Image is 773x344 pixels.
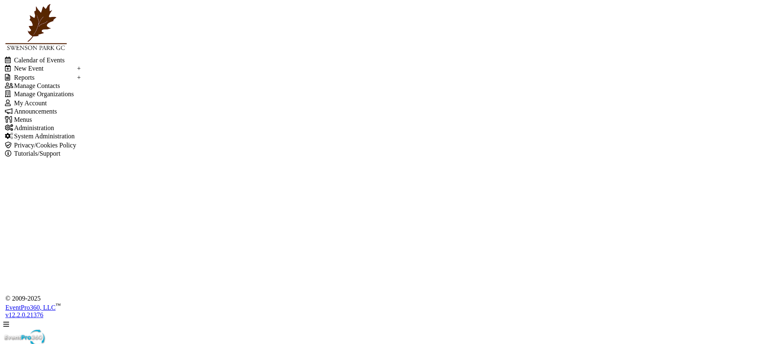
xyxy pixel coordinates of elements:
td: Administration [14,124,77,132]
td: New Event [14,64,77,73]
tr: Privacy/Cookies Policy [5,141,81,149]
td: Manage Organizations [14,90,77,98]
div: Menu: Click or 'Crtl+M' to toggle menu open/close [3,321,9,327]
tr: System Administration [5,132,81,140]
td: Privacy/Cookies Policy [14,141,77,149]
td: Manage Contacts [14,82,77,90]
tr: Tutorials/Support [5,149,81,158]
td: Calendar of Events [14,56,77,64]
span: + [77,74,81,81]
td: System Administration [14,132,77,140]
tr: Manage Contacts [5,82,81,90]
img: Logo [3,3,71,53]
a: v12.2.0.21376 [5,311,43,318]
sup: ™ [56,302,61,308]
tr: Manage Organizations [5,90,81,98]
tr: Calendar of Events [5,56,81,64]
td: Announcements [14,107,77,116]
tr: New Event [5,64,81,73]
tr: <span>Menus</span> [5,116,81,124]
td: Tutorials/Support [14,149,77,158]
span: + [77,65,81,72]
td: My Account [14,99,77,107]
div: © 2009- 2025 [5,295,768,302]
a: EventPro360, LLC [5,304,56,311]
span: Menus [14,116,32,123]
td: Reports [14,74,77,82]
tr: Reports [5,74,81,82]
tr: Announcements [5,107,81,116]
tr: Administration [5,124,81,132]
tr: My Account [5,99,81,107]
